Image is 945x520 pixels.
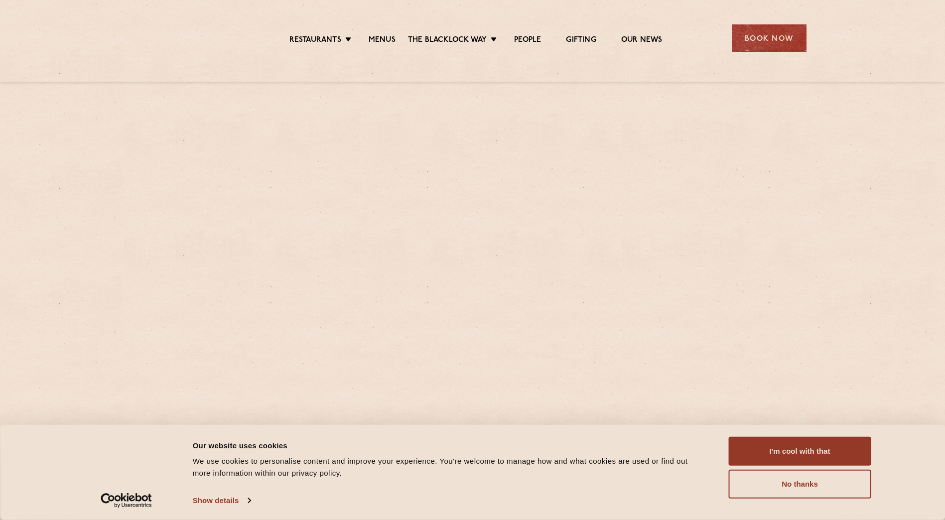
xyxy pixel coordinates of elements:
button: No thanks [729,470,871,499]
button: I'm cool with that [729,437,871,466]
a: The Blacklock Way [408,35,487,46]
a: Menus [369,35,396,46]
a: Show details [193,493,251,508]
a: Restaurants [289,35,341,46]
img: svg%3E [139,9,225,67]
div: Our website uses cookies [193,439,706,451]
a: Usercentrics Cookiebot - opens in a new window [83,493,170,508]
div: We use cookies to personalise content and improve your experience. You're welcome to manage how a... [193,455,706,479]
a: Our News [621,35,663,46]
div: Book Now [732,24,807,52]
a: People [514,35,541,46]
a: Gifting [566,35,596,46]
